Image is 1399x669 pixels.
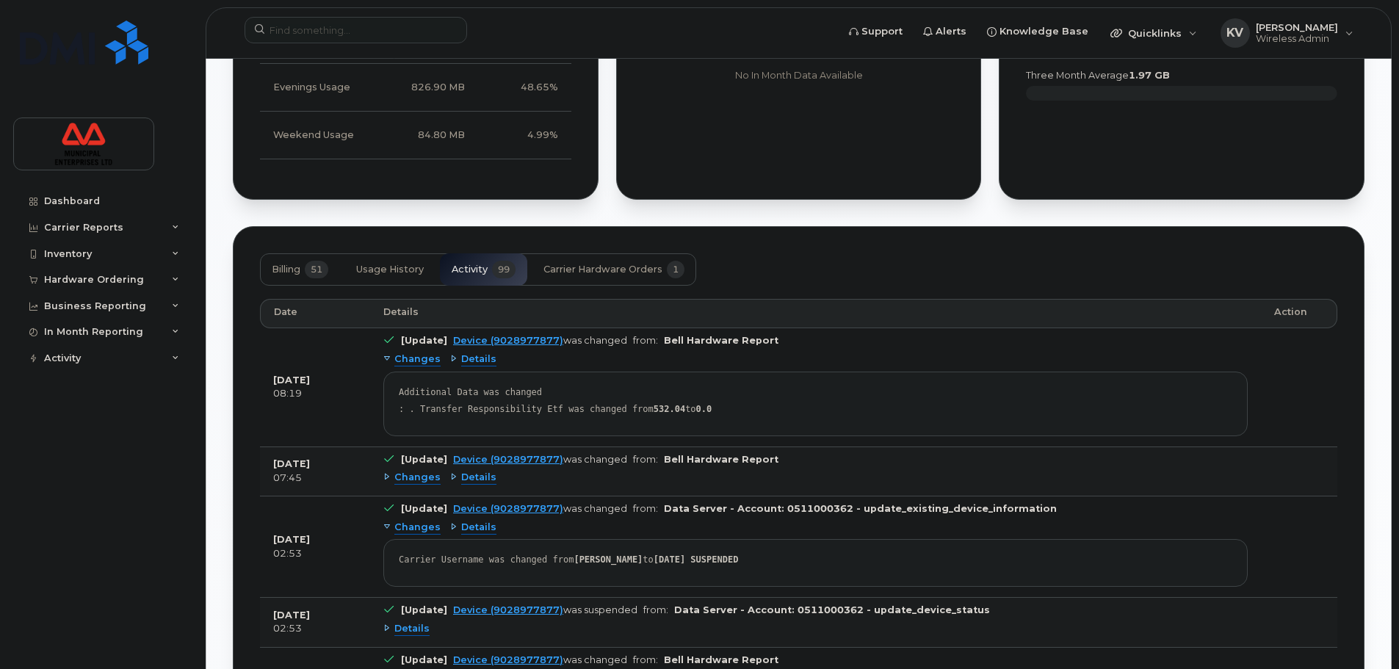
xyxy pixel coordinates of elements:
[1261,299,1337,328] th: Action
[394,622,430,636] span: Details
[913,17,977,46] a: Alerts
[383,305,419,319] span: Details
[461,471,496,485] span: Details
[273,622,357,635] div: 02:53
[1226,24,1243,42] span: KV
[453,503,627,514] div: was changed
[245,17,467,43] input: Find something...
[273,458,310,469] b: [DATE]
[1256,21,1338,33] span: [PERSON_NAME]
[401,654,447,665] b: [Update]
[1129,70,1170,81] tspan: 1.97 GB
[273,547,357,560] div: 02:53
[839,17,913,46] a: Support
[399,387,1232,398] div: Additional Data was changed
[664,654,778,665] b: Bell Hardware Report
[1128,27,1182,39] span: Quicklinks
[1100,18,1207,48] div: Quicklinks
[453,454,627,465] div: was changed
[453,503,563,514] a: Device (9028977877)
[399,404,1232,415] div: : . Transfer Responsibility Etf was changed from to
[401,503,447,514] b: [Update]
[643,604,668,615] span: from:
[260,112,375,159] td: Weekend Usage
[375,64,478,112] td: 826.90 MB
[461,352,496,366] span: Details
[274,305,297,319] span: Date
[375,112,478,159] td: 84.80 MB
[643,69,955,82] p: No In Month Data Available
[1210,18,1364,48] div: Kale Venedam
[453,604,563,615] a: Device (9028977877)
[633,654,658,665] span: from:
[273,375,310,386] b: [DATE]
[453,335,563,346] a: Device (9028977877)
[394,471,441,485] span: Changes
[664,454,778,465] b: Bell Hardware Report
[574,554,643,565] strong: [PERSON_NAME]
[401,604,447,615] b: [Update]
[633,335,658,346] span: from:
[453,654,563,665] a: Device (9028977877)
[696,404,712,414] strong: 0.0
[273,610,310,621] b: [DATE]
[654,554,739,565] strong: [DATE] SUSPENDED
[453,335,627,346] div: was changed
[453,454,563,465] a: Device (9028977877)
[977,17,1099,46] a: Knowledge Base
[674,604,990,615] b: Data Server - Account: 0511000362 - update_device_status
[260,112,571,159] tr: Friday from 6:00pm to Monday 8:00am
[273,471,357,485] div: 07:45
[453,604,637,615] div: was suspended
[399,554,1232,565] div: Carrier Username was changed from to
[664,335,778,346] b: Bell Hardware Report
[356,264,424,275] span: Usage History
[260,64,571,112] tr: Weekdays from 6:00pm to 8:00am
[305,261,328,278] span: 51
[478,112,571,159] td: 4.99%
[273,387,357,400] div: 08:19
[861,24,903,39] span: Support
[999,24,1088,39] span: Knowledge Base
[1025,70,1170,81] text: three month average
[633,503,658,514] span: from:
[401,454,447,465] b: [Update]
[543,264,662,275] span: Carrier Hardware Orders
[401,335,447,346] b: [Update]
[272,264,300,275] span: Billing
[453,654,627,665] div: was changed
[633,454,658,465] span: from:
[461,521,496,535] span: Details
[260,64,375,112] td: Evenings Usage
[478,64,571,112] td: 48.65%
[654,404,685,414] strong: 532.04
[936,24,966,39] span: Alerts
[1256,33,1338,45] span: Wireless Admin
[273,534,310,545] b: [DATE]
[664,503,1057,514] b: Data Server - Account: 0511000362 - update_existing_device_information
[394,521,441,535] span: Changes
[394,352,441,366] span: Changes
[667,261,684,278] span: 1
